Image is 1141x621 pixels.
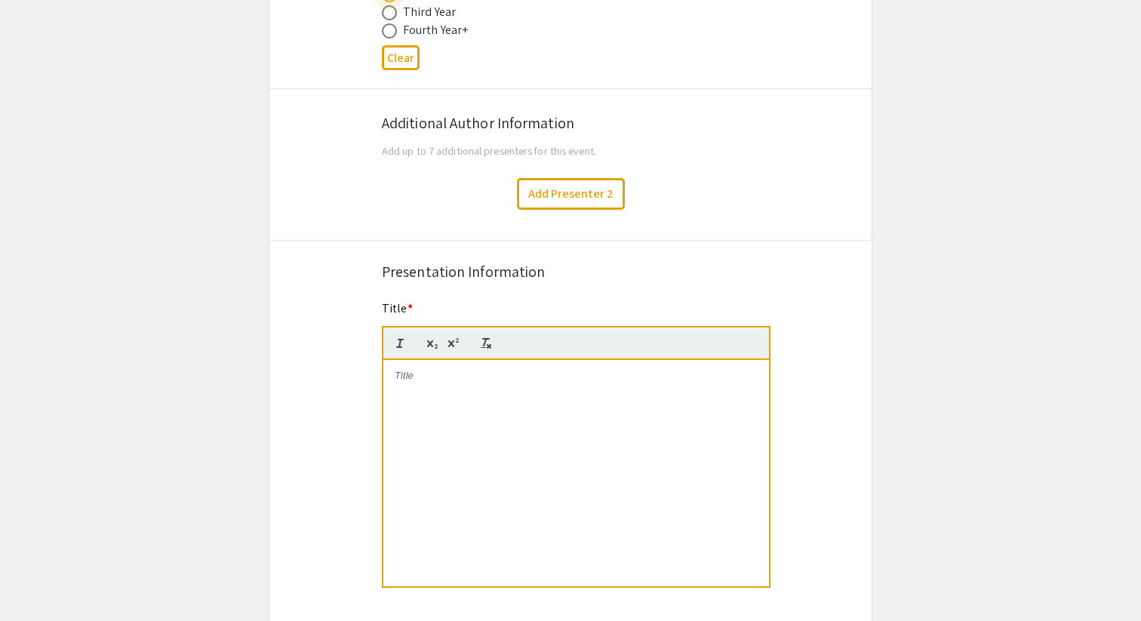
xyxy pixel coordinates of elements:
div: Fourth Year+ [403,21,468,39]
mat-label: Title [382,300,413,316]
div: Presentation Information [382,260,759,283]
span: Add up to 7 additional presenters for this event. [382,143,596,158]
button: Add Presenter 2 [517,178,625,210]
div: Additional Author Information [382,112,759,134]
div: Third Year [403,3,456,21]
iframe: Chat [11,553,64,610]
button: Clear [382,45,420,70]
